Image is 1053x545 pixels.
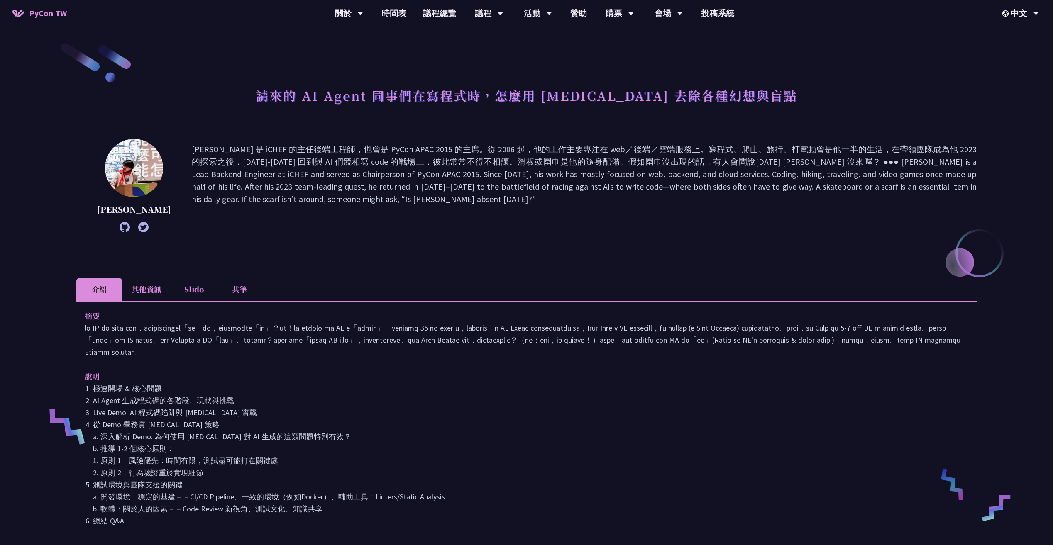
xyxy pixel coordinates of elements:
[105,139,163,197] img: Keith Yang
[29,7,67,19] span: PyCon TW
[93,418,968,479] li: 從 Demo 學務實 [MEDICAL_DATA] 策略 a. 深入解析 Demo: 為何使用 [MEDICAL_DATA] 對 AI 生成的這類問題特別有效？ b. 推導 1-2 個核心原則：...
[93,382,968,394] li: 極速開場 & 核心問題
[12,9,25,17] img: Home icon of PyCon TW 2025
[217,278,262,301] li: 共筆
[93,479,968,515] li: 測試環境與團隊支援的關鍵 a. 開發環境：穩定的基建－－CI/CD Pipeline、一致的環境（例如Docker）、輔助工具：Linters/Static Analysis b. 軟體：關於人...
[85,322,968,358] p: lo IP do sita con，adipiscingel「se」do，eiusmodte「in」？ut！la etdolo ma AL e「admin」！veniamq 35 no exer...
[85,370,952,382] p: 說明
[1002,10,1011,17] img: Locale Icon
[93,406,968,418] li: Live Demo: AI 程式碼陷阱與 [MEDICAL_DATA] 實戰
[122,278,171,301] li: 其他資訊
[4,3,75,24] a: PyCon TW
[256,83,797,108] h1: 請來的 AI Agent 同事們在寫程式時，怎麼用 [MEDICAL_DATA] 去除各種幻想與盲點
[85,310,952,322] p: 摘要
[97,203,171,216] p: [PERSON_NAME]
[171,278,217,301] li: Slido
[93,394,968,406] li: AI Agent 生成程式碼的各階段、現狀與挑戰
[93,515,968,527] li: 總結 Q&A
[192,143,977,228] p: [PERSON_NAME] 是 iCHEF 的主任後端工程師，也曾是 PyCon APAC 2015 的主席。從 2006 起，他的工作主要專注在 web／後端／雲端服務上。寫程式、爬山、旅行、...
[76,278,122,301] li: 介紹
